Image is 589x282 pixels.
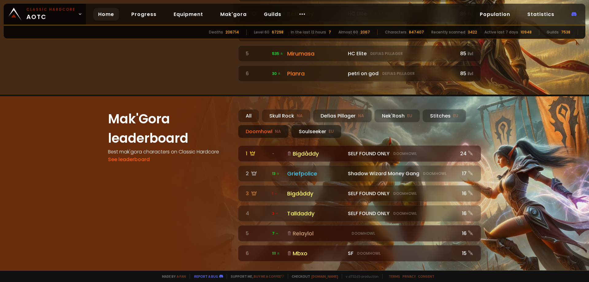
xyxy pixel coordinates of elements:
a: a fan [177,274,186,279]
div: 6 [246,249,268,257]
div: Deaths [209,29,223,35]
div: 17 [457,170,473,177]
a: Population [475,8,515,21]
div: 67298 [272,29,283,35]
a: Terms [389,274,400,279]
a: Progress [126,8,161,21]
div: Planra [287,69,344,78]
span: 30 [272,71,281,76]
a: Privacy [402,274,416,279]
a: [DOMAIN_NAME] [311,274,338,279]
div: 16 [457,210,473,217]
a: Equipment [169,8,208,21]
span: 535 [272,51,283,56]
span: v. d752d5 - production [342,274,379,279]
div: 2067 [360,29,370,35]
span: Checkout [288,274,338,279]
small: ilvl [468,71,473,77]
a: 2 13 GriefpoliceShadow Wizard Money GangDoomhowl17 [238,165,481,182]
span: 13 [272,171,280,176]
div: 85 [457,70,473,77]
div: SF [348,249,454,257]
a: Guilds [259,8,286,21]
div: 3 [246,190,268,197]
div: Defias Pillager [313,109,372,122]
a: 6 111 MbxoSFDoomhowl15 [238,245,481,261]
div: 1 [246,150,268,157]
small: Defias Pillager [382,71,415,76]
div: Recently scanned [431,29,465,35]
a: Report a bug [194,274,218,279]
div: 7538 [561,29,570,35]
h1: Mak'Gora leaderboard [108,109,231,148]
a: 5 535 Mirumasa HC EliteDefias Pillager85ilvl [238,45,481,62]
small: EU [453,113,458,119]
div: Characters [385,29,406,35]
div: HC Elite [348,50,454,57]
div: 206714 [225,29,239,35]
small: Doomhowl [423,171,447,176]
div: Bigdåddy [287,189,344,198]
small: EU [407,113,412,119]
div: Bigdåddy [287,149,344,158]
small: Doomhowl [352,231,375,236]
div: 16 [457,230,473,237]
a: 1 -BigdåddySELF FOUND ONLYDoomhowl24 [238,145,481,162]
h4: Best mak'gora characters on Classic Hardcore [108,148,231,156]
small: ilvl [468,51,473,57]
a: Mak'gora [215,8,252,21]
span: Made by [158,274,186,279]
a: Classic HardcoreAOTC [4,4,86,25]
div: In the last 12 hours [291,29,326,35]
small: Doomhowl [393,191,417,196]
div: 847407 [409,29,424,35]
small: Doomhowl [393,211,417,216]
div: 5 [246,50,268,57]
div: Nek'Rosh [374,109,420,122]
span: 3 [272,211,279,216]
div: 3422 [468,29,477,35]
a: Buy me a coffee [254,274,284,279]
span: AOTC [26,7,75,21]
div: Guilds [547,29,559,35]
a: Statistics [522,8,559,21]
div: Talldaddy [287,209,344,218]
a: Home [93,8,119,21]
div: 5 [246,230,268,237]
div: Soulseeker [291,125,341,138]
span: - [272,151,274,156]
span: 7 [272,231,279,236]
span: 111 [272,251,280,256]
div: Almost 60 [338,29,358,35]
div: Skull Rock [262,109,310,122]
a: 4 3 TalldaddySELF FOUND ONLYDoomhowl16 [238,205,481,222]
div: 16 [457,190,473,197]
div: Doomhowl [238,125,289,138]
div: SELF FOUND ONLY [348,190,454,197]
small: EU [329,129,334,135]
small: Doomhowl [357,251,381,256]
div: Mirumasa [287,49,344,58]
div: Shadow Wizard Money Gang [348,170,454,177]
div: 4 [246,210,268,217]
small: Classic Hardcore [26,7,75,12]
small: NA [358,113,364,119]
span: 1 [272,191,278,196]
div: Griefpolice [287,169,344,178]
small: NA [275,129,281,135]
span: Support me, [227,274,284,279]
div: SELF FOUND ONLY [348,210,454,217]
div: Relaylol [287,229,344,238]
a: 6 30 Planra petri on godDefias Pillager85ilvl [238,65,481,82]
a: Consent [418,274,434,279]
a: 5 7RelaylolDoomhowl16 [238,225,481,241]
a: See leaderboard [108,156,150,163]
div: 24 [457,150,473,157]
div: Level 60 [254,29,269,35]
div: petri on god [348,70,454,77]
a: 3 1 BigdåddySELF FOUND ONLYDoomhowl16 [238,185,481,202]
div: 15 [457,249,473,257]
div: Stitches [422,109,466,122]
div: 7 [329,29,331,35]
small: NA [297,113,303,119]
